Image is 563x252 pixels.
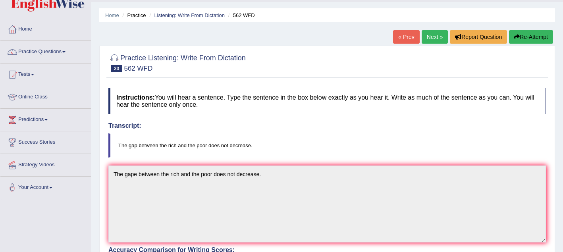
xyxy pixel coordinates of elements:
[111,65,122,72] span: 23
[105,12,119,18] a: Home
[0,131,91,151] a: Success Stories
[116,94,155,101] b: Instructions:
[0,109,91,129] a: Predictions
[509,30,553,44] button: Re-Attempt
[108,122,546,129] h4: Transcript:
[108,52,246,72] h2: Practice Listening: Write From Dictation
[0,41,91,61] a: Practice Questions
[0,18,91,38] a: Home
[108,133,546,158] blockquote: The gap between the rich and the poor does not decrease.
[108,88,546,114] h4: You will hear a sentence. Type the sentence in the box below exactly as you hear it. Write as muc...
[226,12,255,19] li: 562 WFD
[450,30,507,44] button: Report Question
[0,154,91,174] a: Strategy Videos
[124,65,152,72] small: 562 WFD
[154,12,225,18] a: Listening: Write From Dictation
[422,30,448,44] a: Next »
[393,30,419,44] a: « Prev
[120,12,146,19] li: Practice
[108,165,546,242] textarea: To enrich screen reader interactions, please activate Accessibility in Grammarly extension settings
[0,177,91,196] a: Your Account
[0,63,91,83] a: Tests
[0,86,91,106] a: Online Class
